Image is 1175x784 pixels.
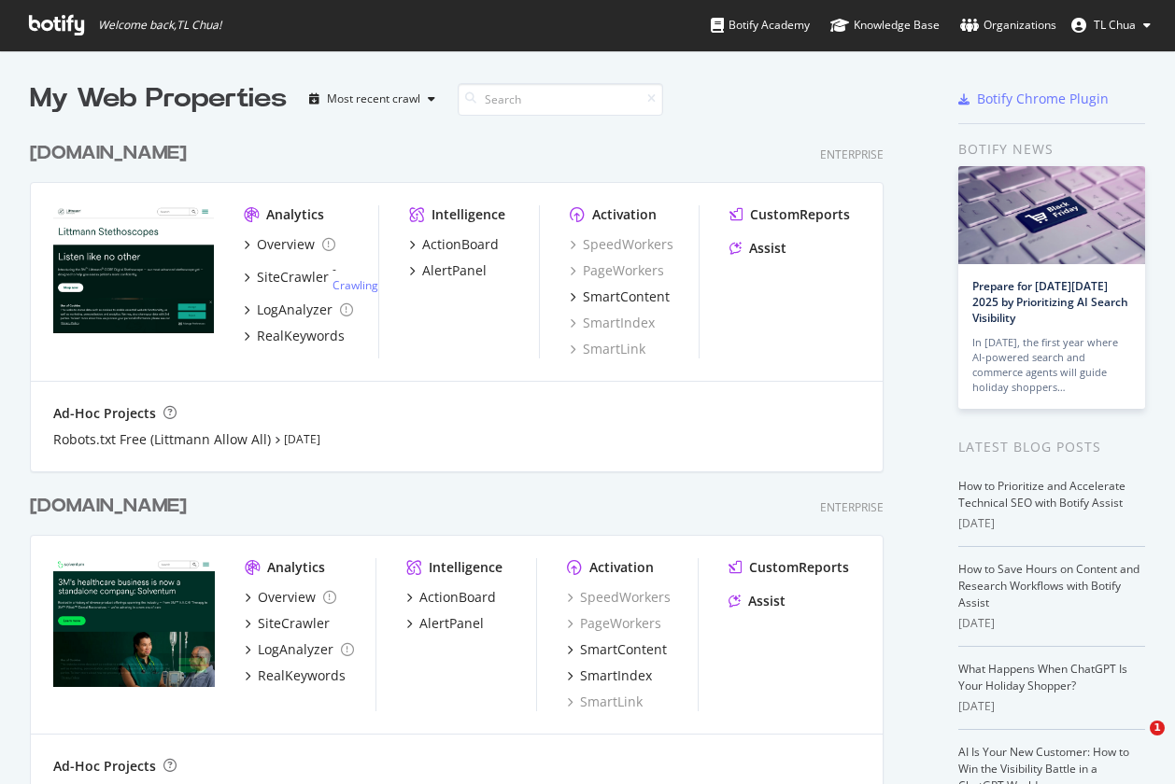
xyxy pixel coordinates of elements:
[267,558,325,577] div: Analytics
[589,558,654,577] div: Activation
[570,314,655,332] a: SmartIndex
[960,16,1056,35] div: Organizations
[567,666,652,685] a: SmartIndex
[245,666,346,685] a: RealKeywords
[257,235,315,254] div: Overview
[1111,721,1156,765] iframe: Intercom live chat
[458,83,663,116] input: Search
[266,205,324,224] div: Analytics
[333,277,378,293] a: Crawling
[30,493,194,520] a: [DOMAIN_NAME]
[958,615,1145,632] div: [DATE]
[570,261,664,280] a: PageWorkers
[422,261,487,280] div: AlertPanel
[1094,17,1136,33] span: TL Chua
[820,147,884,162] div: Enterprise
[592,205,657,224] div: Activation
[1056,10,1166,40] button: TL Chua
[409,261,487,280] a: AlertPanel
[729,592,786,610] a: Assist
[419,614,484,633] div: AlertPanel
[30,140,187,167] div: [DOMAIN_NAME]
[958,166,1145,264] img: Prepare for Black Friday 2025 by Prioritizing AI Search Visibility
[958,661,1127,693] a: What Happens When ChatGPT Is Your Holiday Shopper?
[1150,721,1165,735] span: 1
[30,140,194,167] a: [DOMAIN_NAME]
[958,515,1145,532] div: [DATE]
[258,614,330,633] div: SiteCrawler
[580,640,667,659] div: SmartContent
[830,16,940,35] div: Knowledge Base
[570,287,670,306] a: SmartContent
[30,80,287,118] div: My Web Properties
[406,588,496,607] a: ActionBoard
[257,268,329,287] div: SiteCrawler
[258,588,316,607] div: Overview
[580,666,652,685] div: SmartIndex
[244,261,378,293] a: SiteCrawler- Crawling
[729,205,850,224] a: CustomReports
[749,558,849,577] div: CustomReports
[53,558,215,687] img: solventum.com
[570,235,673,254] a: SpeedWorkers
[958,561,1140,610] a: How to Save Hours on Content and Research Workflows with Botify Assist
[958,698,1145,715] div: [DATE]
[245,640,354,659] a: LogAnalyzer
[98,18,221,33] span: Welcome back, TL Chua !
[53,430,271,449] a: Robots.txt Free (Littmann Allow All)
[244,301,353,319] a: LogAnalyzer
[977,90,1109,108] div: Botify Chrome Plugin
[958,90,1109,108] a: Botify Chrome Plugin
[567,588,671,607] a: SpeedWorkers
[958,139,1145,160] div: Botify news
[567,640,667,659] a: SmartContent
[750,205,850,224] div: CustomReports
[258,666,346,685] div: RealKeywords
[583,287,670,306] div: SmartContent
[567,614,661,633] a: PageWorkers
[972,278,1128,326] a: Prepare for [DATE][DATE] 2025 by Prioritizing AI Search Visibility
[30,493,187,520] div: [DOMAIN_NAME]
[257,327,345,345] div: RealKeywords
[419,588,496,607] div: ActionBoard
[245,588,336,607] a: Overview
[749,239,786,258] div: Assist
[53,205,214,333] img: www.littmann.com
[327,93,420,105] div: Most recent crawl
[333,261,378,293] div: -
[257,301,333,319] div: LogAnalyzer
[429,558,503,577] div: Intelligence
[729,558,849,577] a: CustomReports
[244,327,345,345] a: RealKeywords
[820,499,884,515] div: Enterprise
[570,340,645,358] a: SmartLink
[302,84,443,114] button: Most recent crawl
[258,640,333,659] div: LogAnalyzer
[284,431,320,447] a: [DATE]
[748,592,786,610] div: Assist
[958,478,1125,511] a: How to Prioritize and Accelerate Technical SEO with Botify Assist
[567,693,643,711] a: SmartLink
[972,335,1131,395] div: In [DATE], the first year where AI-powered search and commerce agents will guide holiday shoppers…
[729,239,786,258] a: Assist
[53,404,156,423] div: Ad-Hoc Projects
[711,16,810,35] div: Botify Academy
[422,235,499,254] div: ActionBoard
[53,757,156,776] div: Ad-Hoc Projects
[409,235,499,254] a: ActionBoard
[406,614,484,633] a: AlertPanel
[244,235,335,254] a: Overview
[432,205,505,224] div: Intelligence
[958,437,1145,457] div: Latest Blog Posts
[245,614,330,633] a: SiteCrawler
